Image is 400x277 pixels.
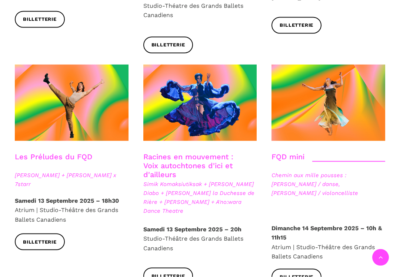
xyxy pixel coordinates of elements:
[280,22,313,29] span: Billetterie
[271,225,382,241] strong: Dimanche 14 Septembre 2025 – 10h & 11h15
[23,16,57,23] span: Billetterie
[143,180,257,215] span: Simik Komaksiutiksak + [PERSON_NAME] Diabo + [PERSON_NAME] la Duchesse de Rière + [PERSON_NAME] +...
[143,226,241,233] strong: Samedi 13 Septembre 2025 – 20h
[15,152,92,161] a: Les Préludes du FQD
[271,152,304,161] a: FQD mini
[143,37,193,53] a: Billetterie
[15,234,65,250] a: Billetterie
[15,11,65,28] a: Billetterie
[143,152,233,179] a: Racines en mouvement : Voix autochtones d'ici et d'ailleurs
[15,197,119,204] strong: Samedi 13 Septembre 2025 – 18h30
[271,224,385,261] p: Atrium | Studio-Théâtre des Grands Ballets Canadiens
[15,196,129,225] p: Atrium | Studio-Théâtre des Grands Ballets Canadiens
[151,41,185,49] span: Billetterie
[271,171,385,198] span: Chemin aux mille pousses : [PERSON_NAME] / danse, [PERSON_NAME] / violoncelliste
[23,238,57,246] span: Billetterie
[15,171,129,189] span: [PERSON_NAME] + [PERSON_NAME] x 7starr
[143,225,257,253] p: Studio-Théâtre des Grands Ballets Canadiens
[271,17,321,34] a: Billetterie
